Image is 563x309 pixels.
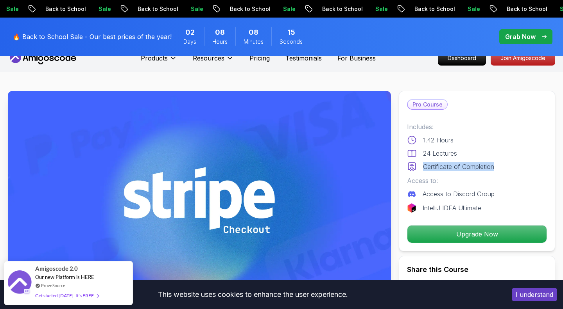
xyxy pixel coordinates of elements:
span: Seconds [280,38,303,46]
a: Pricing [249,53,270,63]
p: 🔥 Back to School Sale - Our best prices of the year! [13,32,172,41]
p: Access to Discord Group [423,189,495,199]
img: provesource social proof notification image [8,270,31,296]
a: For Business [337,53,376,63]
p: Back to School [500,5,553,13]
button: Resources [193,53,234,69]
p: Join Amigoscode [491,51,555,65]
span: 8 Hours [215,27,225,38]
p: Grab Now [505,32,536,41]
p: Dashboard [438,51,486,65]
button: Products [141,53,177,69]
div: This website uses cookies to enhance the user experience. [6,286,500,303]
p: Back to School [408,5,461,13]
span: 8 Minutes [249,27,258,38]
button: Upgrade Now [407,225,547,243]
p: Upgrade Now [407,226,547,243]
span: 2 Days [185,27,195,38]
p: Pro Course [408,100,447,109]
span: Minutes [244,38,264,46]
span: Hours [212,38,228,46]
span: Amigoscode 2.0 [35,264,78,273]
a: Join Amigoscode [491,51,555,66]
p: Sale [461,5,486,13]
p: 1.42 Hours [423,135,454,145]
p: IntelliJ IDEA Ultimate [423,203,481,213]
span: Days [183,38,196,46]
p: Sale [184,5,209,13]
img: jetbrains logo [407,203,416,213]
div: Get started [DATE]. It's FREE [35,291,99,300]
p: Access to: [407,176,547,185]
button: Accept cookies [512,288,557,301]
p: Resources [193,53,224,63]
img: java-stripe-checkout_thumbnail [8,91,391,306]
a: Testimonials [285,53,322,63]
h2: Share this Course [407,264,547,275]
p: Includes: [407,122,547,131]
p: Sale [369,5,394,13]
p: Products [141,53,168,63]
p: Certificate of Completion [423,162,494,171]
p: 24 Lectures [423,149,457,158]
p: Back to School [39,5,92,13]
a: ProveSource [41,282,65,289]
p: Sale [92,5,117,13]
span: 15 Seconds [287,27,295,38]
p: Back to School [316,5,369,13]
p: Back to School [223,5,276,13]
a: Dashboard [438,51,486,66]
p: Back to School [131,5,184,13]
span: Our new Platform is HERE [35,274,94,280]
p: Sale [276,5,301,13]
